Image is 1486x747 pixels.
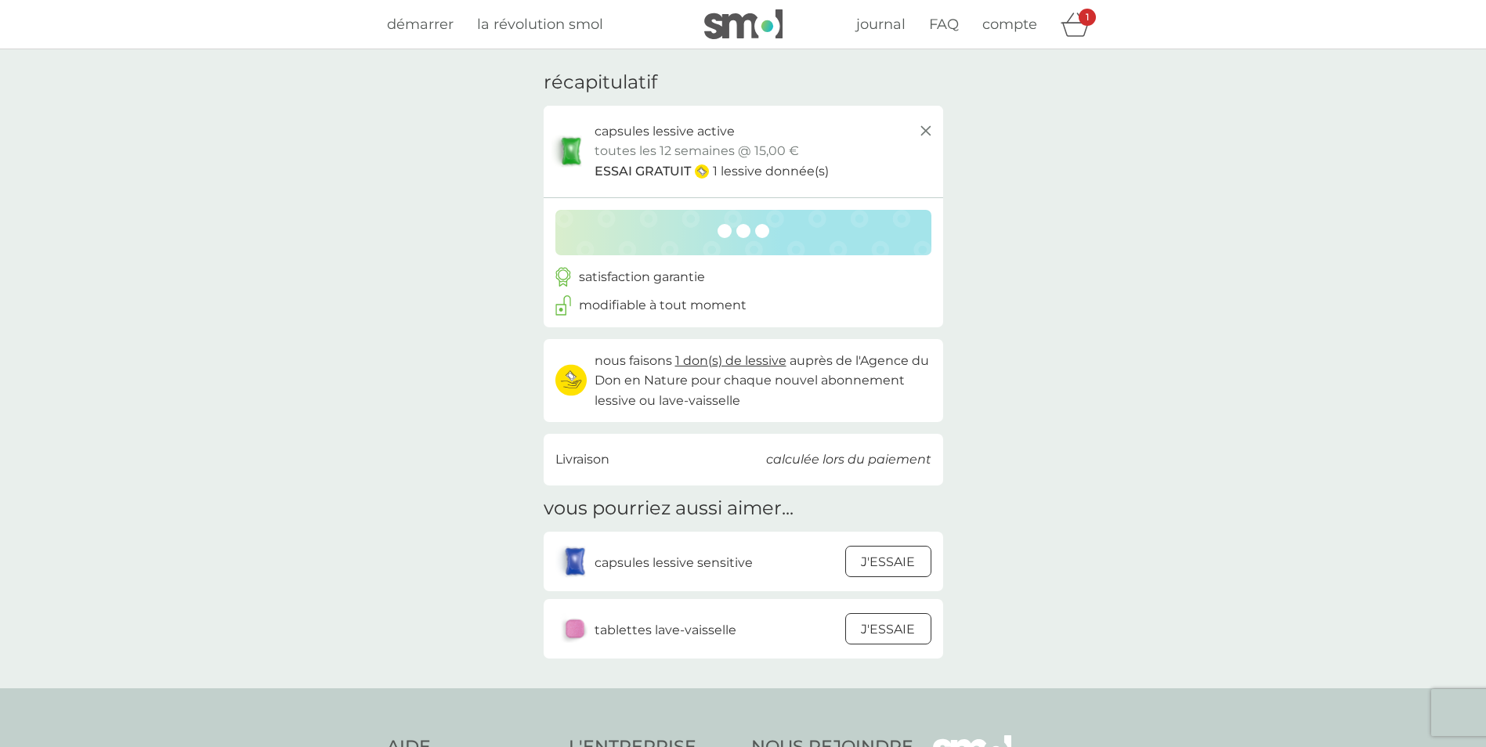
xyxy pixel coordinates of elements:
p: toutes les 12 semaines @ 15,00 € [595,141,799,161]
a: démarrer [387,13,454,36]
div: panier [1061,9,1100,40]
span: la révolution smol [477,16,603,33]
span: journal [856,16,906,33]
h2: vous pourriez aussi aimer... [544,497,794,520]
p: nous faisons auprès de l'Agence du Don en Nature pour chaque nouvel abonnement lessive ou lave-va... [595,351,931,411]
span: démarrer [387,16,454,33]
a: journal [856,13,906,36]
button: J'ESSAIE [845,613,931,644]
h3: récapitulatif [544,71,657,94]
p: tablettes lave-vaisselle [595,620,736,641]
a: FAQ [929,13,959,36]
p: J'ESSAIE [861,552,915,572]
img: smol [704,9,783,39]
p: modifiable à tout moment [579,295,747,316]
span: compte [982,16,1037,33]
button: J'ESSAIE [845,546,931,577]
span: ESSAI GRATUIT [595,161,691,182]
a: compte [982,13,1037,36]
p: J'ESSAIE [861,619,915,640]
span: 1 don(s) de lessive [675,353,786,368]
p: capsules lessive active [595,121,735,142]
p: Livraison [555,449,609,470]
a: la révolution smol [477,13,603,36]
span: FAQ [929,16,959,33]
p: 1 lessive donnée(s) [713,161,829,182]
p: calculée lors du paiement [766,449,931,470]
p: satisfaction garantie [579,267,705,287]
p: capsules lessive sensitive [595,553,753,573]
